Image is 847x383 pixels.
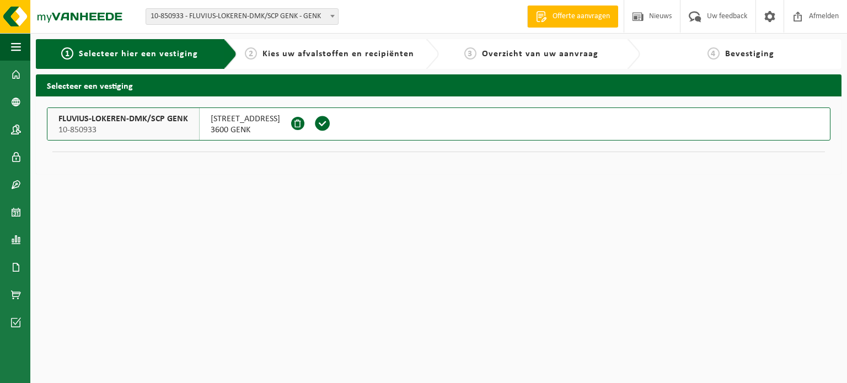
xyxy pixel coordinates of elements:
span: Offerte aanvragen [550,11,613,22]
span: 4 [707,47,720,60]
span: 10-850933 [58,125,188,136]
span: Selecteer hier een vestiging [79,50,198,58]
span: 1 [61,47,73,60]
button: FLUVIUS-LOKEREN-DMK/SCP GENK 10-850933 [STREET_ADDRESS]3600 GENK [47,107,830,141]
span: 10-850933 - FLUVIUS-LOKEREN-DMK/SCP GENK - GENK [146,9,338,24]
span: 3600 GENK [211,125,280,136]
span: 10-850933 - FLUVIUS-LOKEREN-DMK/SCP GENK - GENK [146,8,339,25]
span: Bevestiging [725,50,774,58]
span: FLUVIUS-LOKEREN-DMK/SCP GENK [58,114,188,125]
span: Overzicht van uw aanvraag [482,50,598,58]
h2: Selecteer een vestiging [36,74,841,96]
span: Kies uw afvalstoffen en recipiënten [262,50,414,58]
a: Offerte aanvragen [527,6,618,28]
span: 3 [464,47,476,60]
span: [STREET_ADDRESS] [211,114,280,125]
span: 2 [245,47,257,60]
